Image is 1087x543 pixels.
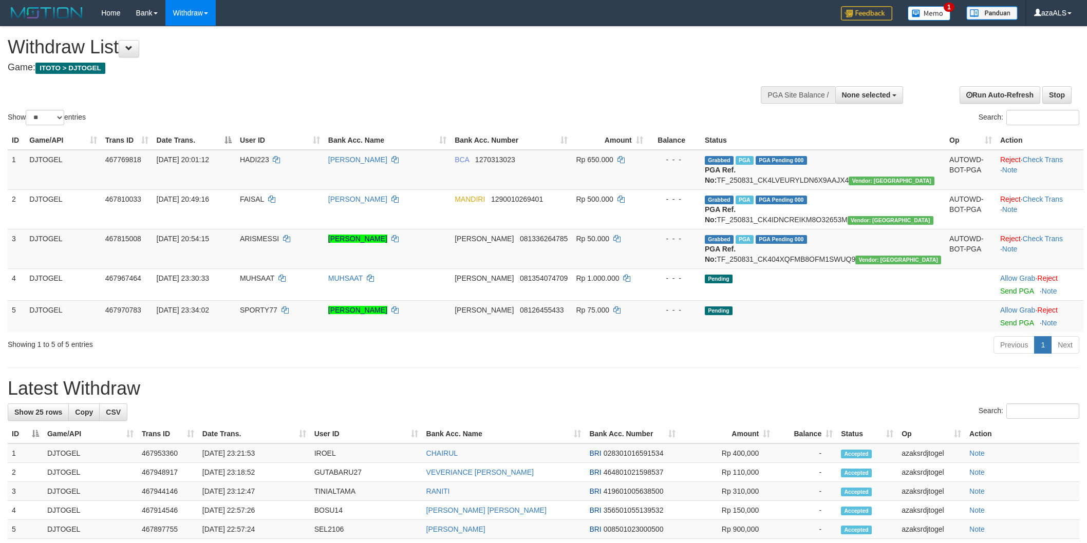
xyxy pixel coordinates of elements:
a: [PERSON_NAME] [426,525,485,533]
span: Pending [705,275,733,283]
td: · · [996,189,1083,229]
a: Note [1002,205,1018,214]
td: · · [996,150,1083,190]
span: BRI [589,506,601,514]
td: AUTOWD-BOT-PGA [945,189,996,229]
td: 3 [8,482,43,501]
span: Accepted [841,450,872,458]
td: 467948917 [138,463,198,482]
th: Trans ID: activate to sort column ascending [138,424,198,443]
span: [DATE] 23:30:33 [157,274,209,282]
td: Rp 110,000 [680,463,774,482]
td: TF_250831_CK4LVEURYLDN6X9AAJX4 [701,150,945,190]
td: AUTOWD-BOT-PGA [945,150,996,190]
span: Copy 1290010269401 to clipboard [491,195,543,203]
div: - - - [651,194,697,204]
div: - - - [651,154,697,165]
span: [DATE] 23:34:02 [157,306,209,314]
td: DJTOGEL [43,520,138,539]
a: Next [1051,336,1079,354]
span: 467815008 [105,235,141,243]
img: Button%20Memo.svg [908,6,951,21]
a: [PERSON_NAME] [328,306,387,314]
a: Note [1002,166,1018,174]
span: BRI [589,487,601,495]
td: azaksrdjtogel [897,443,965,463]
label: Search: [979,110,1079,125]
span: Vendor URL: https://checkout4.1velocity.biz [849,177,934,185]
a: Send PGA [1000,287,1034,295]
td: TINIALTAMA [310,482,422,501]
a: MUHSAAT [328,274,363,282]
td: 467914546 [138,501,198,520]
td: DJTOGEL [43,501,138,520]
span: Copy 1270313023 to clipboard [475,156,515,164]
td: TF_250831_CK4IDNCREIKM8O32653M [701,189,945,229]
h1: Withdraw List [8,37,715,57]
span: Vendor URL: https://checkout4.1velocity.biz [848,216,933,225]
span: PGA Pending [756,196,807,204]
td: [DATE] 22:57:24 [198,520,310,539]
span: Rp 1.000.000 [576,274,619,282]
span: MUHSAAT [240,274,274,282]
td: - [774,482,837,501]
td: AUTOWD-BOT-PGA [945,229,996,268]
div: - - - [651,273,697,283]
a: Check Trans [1022,156,1063,164]
th: Date Trans.: activate to sort column ascending [198,424,310,443]
td: [DATE] 23:18:52 [198,463,310,482]
span: None selected [842,91,891,99]
span: Rp 75.000 [576,306,609,314]
td: 467953360 [138,443,198,463]
span: Show 25 rows [14,408,62,416]
span: CSV [106,408,121,416]
th: Amount: activate to sort column ascending [680,424,774,443]
td: DJTOGEL [43,463,138,482]
img: MOTION_logo.png [8,5,86,21]
span: 467967464 [105,274,141,282]
a: Check Trans [1022,235,1063,243]
td: · · [996,229,1083,268]
span: BCA [455,156,469,164]
a: Reject [1000,195,1021,203]
span: [DATE] 20:01:12 [157,156,209,164]
a: Note [1042,287,1057,295]
td: Rp 400,000 [680,443,774,463]
th: Date Trans.: activate to sort column descending [153,131,236,150]
span: Rp 500.000 [576,195,613,203]
td: - [774,520,837,539]
span: Marked by azaksrdjtogel [736,156,754,165]
td: · [996,300,1083,332]
a: Show 25 rows [8,403,69,421]
span: Copy 028301016591534 to clipboard [604,449,664,457]
div: - - - [651,305,697,315]
span: [PERSON_NAME] [455,235,514,243]
a: Note [1002,245,1018,253]
a: [PERSON_NAME] [328,156,387,164]
th: User ID: activate to sort column ascending [236,131,324,150]
th: Status [701,131,945,150]
th: Op: activate to sort column ascending [945,131,996,150]
td: [DATE] 23:12:47 [198,482,310,501]
span: Rp 650.000 [576,156,613,164]
td: DJTOGEL [25,300,101,332]
span: HADI223 [240,156,269,164]
td: 4 [8,268,25,300]
td: 467944146 [138,482,198,501]
span: Copy 081336264785 to clipboard [520,235,568,243]
a: 1 [1034,336,1052,354]
a: Copy [68,403,100,421]
td: 2 [8,189,25,229]
span: BRI [589,449,601,457]
td: DJTOGEL [25,268,101,300]
input: Search: [1006,110,1079,125]
a: Reject [1000,156,1021,164]
th: Bank Acc. Name: activate to sort column ascending [324,131,451,150]
span: Copy 08126455433 to clipboard [520,306,564,314]
th: ID [8,131,25,150]
td: Rp 310,000 [680,482,774,501]
td: DJTOGEL [25,229,101,268]
a: Reject [1037,306,1058,314]
b: PGA Ref. No: [705,205,736,224]
a: RANITI [426,487,450,495]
